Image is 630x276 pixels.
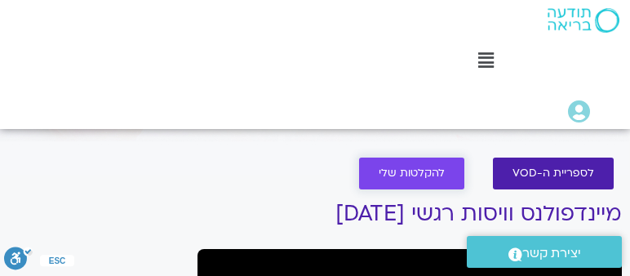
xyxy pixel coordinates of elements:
a: להקלטות שלי [359,158,464,189]
img: תודעה בריאה [548,8,619,33]
a: יצירת קשר [467,236,622,268]
h1: מיינדפולנס וויסות רגשי [DATE] [197,202,622,226]
span: יצירת קשר [522,243,581,265]
span: להקלטות שלי [379,167,445,180]
a: לספריית ה-VOD [493,158,614,189]
span: לספריית ה-VOD [512,167,594,180]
